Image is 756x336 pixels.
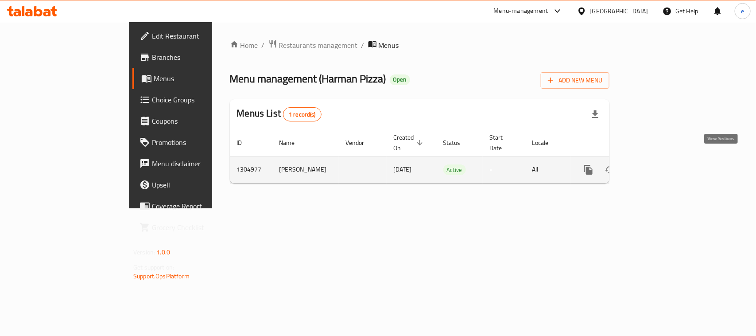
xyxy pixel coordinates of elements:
span: Edit Restaurant [152,31,248,41]
div: Active [443,164,466,175]
a: Grocery Checklist [132,217,255,238]
span: 1 record(s) [283,110,321,119]
span: Name [279,137,306,148]
span: Grocery Checklist [152,222,248,233]
div: Total records count [283,107,322,121]
span: Upsell [152,180,248,190]
span: Restaurants management [279,40,358,51]
span: Menus [379,40,399,51]
h2: Menus List [237,107,322,121]
span: ID [237,137,254,148]
nav: breadcrumb [230,39,609,51]
span: Created On [394,132,426,153]
a: Branches [132,47,255,68]
a: Support.OpsPlatform [133,270,190,282]
span: Vendor [346,137,376,148]
span: Status [443,137,472,148]
button: Add New Menu [541,72,609,89]
a: Promotions [132,132,255,153]
a: Coverage Report [132,195,255,217]
span: [DATE] [394,164,412,175]
a: Menu disclaimer [132,153,255,174]
span: 1.0.0 [156,246,170,258]
td: [PERSON_NAME] [272,156,339,183]
span: Menus [154,73,248,84]
th: Actions [571,129,670,156]
span: Version: [133,246,155,258]
a: Edit Restaurant [132,25,255,47]
div: Open [390,74,410,85]
span: Active [443,165,466,175]
table: enhanced table [230,129,670,184]
button: more [578,159,599,180]
span: e [741,6,744,16]
a: Menus [132,68,255,89]
span: Start Date [490,132,515,153]
div: Export file [585,104,606,125]
a: Restaurants management [268,39,358,51]
span: Open [390,76,410,83]
span: Branches [152,52,248,63]
span: Get support on: [133,262,174,273]
div: [GEOGRAPHIC_DATA] [590,6,648,16]
td: - [483,156,525,183]
span: Coverage Report [152,201,248,211]
span: Coupons [152,116,248,126]
span: Menu management ( Harman Pizza ) [230,69,386,89]
a: Choice Groups [132,89,255,110]
span: Promotions [152,137,248,148]
span: Locale [532,137,560,148]
li: / [262,40,265,51]
td: All [525,156,571,183]
span: Add New Menu [548,75,602,86]
a: Upsell [132,174,255,195]
li: / [361,40,364,51]
div: Menu-management [494,6,548,16]
a: Coupons [132,110,255,132]
button: Change Status [599,159,620,180]
span: Menu disclaimer [152,158,248,169]
span: Choice Groups [152,94,248,105]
